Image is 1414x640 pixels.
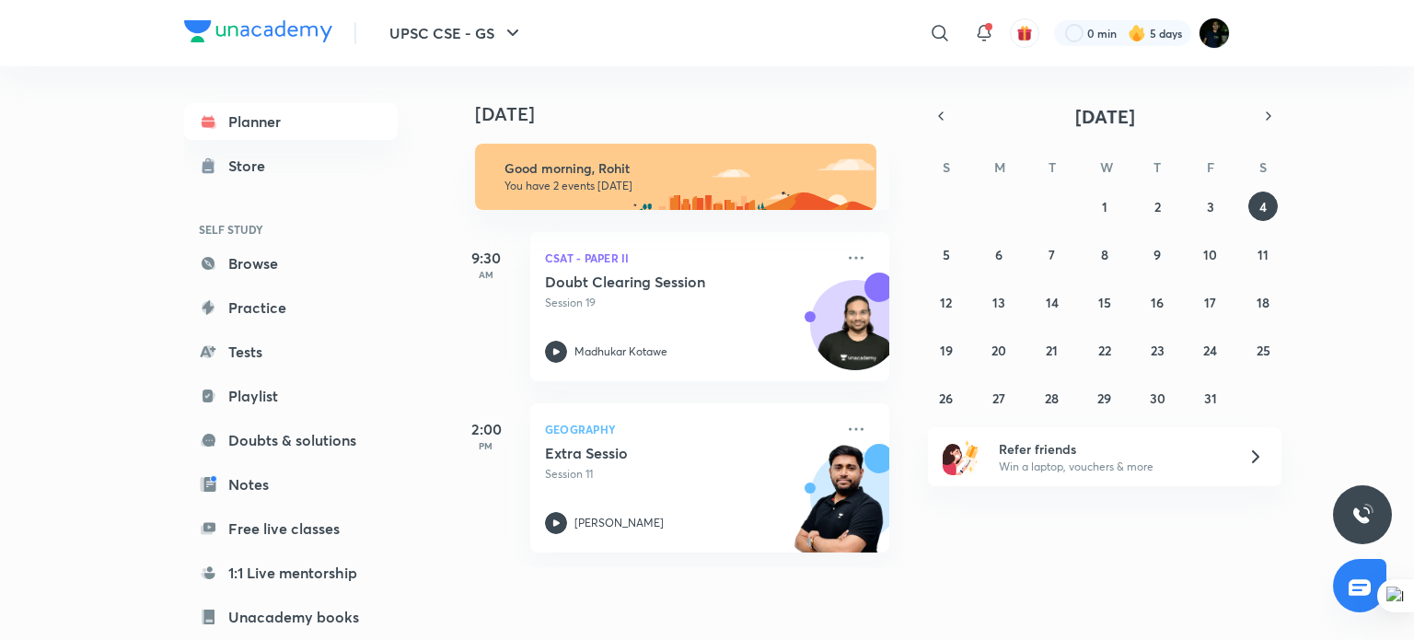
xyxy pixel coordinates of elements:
h6: SELF STUDY [184,214,398,245]
button: October 3, 2025 [1196,192,1225,221]
button: October 2, 2025 [1142,192,1172,221]
abbr: October 18, 2025 [1257,294,1269,311]
button: October 10, 2025 [1196,239,1225,269]
button: October 26, 2025 [932,383,961,413]
button: October 15, 2025 [1090,287,1119,317]
abbr: October 6, 2025 [995,246,1003,263]
abbr: October 1, 2025 [1102,198,1107,215]
button: October 13, 2025 [984,287,1014,317]
button: October 20, 2025 [984,335,1014,365]
button: October 6, 2025 [984,239,1014,269]
abbr: October 30, 2025 [1150,390,1165,407]
abbr: October 15, 2025 [1098,294,1111,311]
h6: Good morning, Rohit [504,160,860,177]
abbr: Wednesday [1100,158,1113,176]
h5: Extra Sessio [545,444,774,462]
abbr: October 12, 2025 [940,294,952,311]
img: Company Logo [184,20,332,42]
img: avatar [1016,25,1033,41]
h5: Doubt Clearing Session [545,273,774,291]
abbr: October 13, 2025 [992,294,1005,311]
p: Session 19 [545,295,834,311]
abbr: October 31, 2025 [1204,390,1217,407]
abbr: October 4, 2025 [1259,198,1267,215]
button: October 17, 2025 [1196,287,1225,317]
button: October 14, 2025 [1037,287,1067,317]
p: AM [449,269,523,280]
abbr: October 20, 2025 [991,342,1006,359]
abbr: October 23, 2025 [1151,342,1165,359]
abbr: October 19, 2025 [940,342,953,359]
img: ttu [1351,504,1373,526]
abbr: October 16, 2025 [1151,294,1164,311]
button: October 9, 2025 [1142,239,1172,269]
button: October 25, 2025 [1248,335,1278,365]
h5: 2:00 [449,418,523,440]
img: streak [1128,24,1146,42]
button: October 1, 2025 [1090,192,1119,221]
a: Planner [184,103,398,140]
button: October 31, 2025 [1196,383,1225,413]
abbr: October 17, 2025 [1204,294,1216,311]
img: Avatar [811,290,899,378]
button: October 28, 2025 [1037,383,1067,413]
p: Geography [545,418,834,440]
button: October 12, 2025 [932,287,961,317]
abbr: October 5, 2025 [943,246,950,263]
abbr: Tuesday [1049,158,1056,176]
abbr: October 29, 2025 [1097,390,1111,407]
h6: Refer friends [999,439,1225,459]
p: Madhukar Kotawe [574,343,667,360]
img: referral [943,438,979,475]
button: [DATE] [954,103,1256,129]
abbr: October 25, 2025 [1257,342,1270,359]
button: October 8, 2025 [1090,239,1119,269]
button: October 27, 2025 [984,383,1014,413]
p: [PERSON_NAME] [574,515,664,531]
a: Doubts & solutions [184,422,398,459]
button: avatar [1010,18,1039,48]
button: October 18, 2025 [1248,287,1278,317]
img: morning [475,144,876,210]
p: PM [449,440,523,451]
abbr: October 14, 2025 [1046,294,1059,311]
p: Win a laptop, vouchers & more [999,459,1225,475]
button: October 24, 2025 [1196,335,1225,365]
h5: 9:30 [449,247,523,269]
abbr: October 11, 2025 [1258,246,1269,263]
a: Browse [184,245,398,282]
a: 1:1 Live mentorship [184,554,398,591]
button: October 19, 2025 [932,335,961,365]
a: Playlist [184,378,398,414]
a: Notes [184,466,398,503]
p: CSAT - Paper II [545,247,834,269]
button: October 21, 2025 [1037,335,1067,365]
img: unacademy [788,444,889,571]
a: Practice [184,289,398,326]
abbr: October 2, 2025 [1154,198,1161,215]
p: Session 11 [545,466,834,483]
button: October 23, 2025 [1142,335,1172,365]
button: October 4, 2025 [1248,192,1278,221]
h4: [DATE] [475,103,908,125]
a: Company Logo [184,20,332,47]
abbr: October 8, 2025 [1101,246,1108,263]
img: Rohit Duggal [1199,17,1230,49]
abbr: Sunday [943,158,950,176]
abbr: October 10, 2025 [1203,246,1217,263]
abbr: October 3, 2025 [1207,198,1214,215]
button: October 16, 2025 [1142,287,1172,317]
button: October 30, 2025 [1142,383,1172,413]
a: Store [184,147,398,184]
abbr: Thursday [1153,158,1161,176]
abbr: October 28, 2025 [1045,390,1059,407]
button: October 29, 2025 [1090,383,1119,413]
button: October 7, 2025 [1037,239,1067,269]
button: UPSC CSE - GS [378,15,535,52]
a: Tests [184,333,398,370]
abbr: October 22, 2025 [1098,342,1111,359]
button: October 22, 2025 [1090,335,1119,365]
abbr: October 7, 2025 [1049,246,1055,263]
a: Unacademy books [184,599,398,635]
abbr: October 21, 2025 [1046,342,1058,359]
